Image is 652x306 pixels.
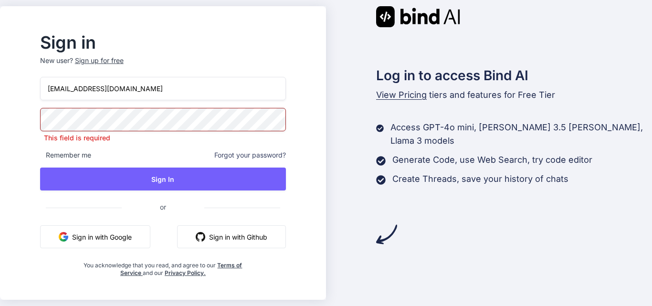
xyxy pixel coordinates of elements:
p: tiers and features for Free Tier [376,88,652,102]
span: Remember me [40,150,91,160]
a: Privacy Policy. [165,269,206,276]
div: Sign up for free [75,56,124,65]
span: View Pricing [376,90,427,100]
img: google [59,232,68,242]
button: Sign in with Github [177,225,286,248]
span: or [122,195,204,219]
h2: Sign in [40,35,286,50]
input: Login or Email [40,77,286,100]
button: Sign in with Google [40,225,150,248]
button: Sign In [40,168,286,190]
p: Generate Code, use Web Search, try code editor [392,153,592,167]
p: This field is required [40,133,286,143]
div: You acknowledge that you read, and agree to our and our [81,256,245,277]
img: Bind AI logo [376,6,460,27]
p: New user? [40,56,286,77]
img: github [196,232,205,242]
h2: Log in to access Bind AI [376,65,652,85]
img: arrow [376,224,397,245]
p: Access GPT-4o mini, [PERSON_NAME] 3.5 [PERSON_NAME], Llama 3 models [390,121,652,148]
a: Terms of Service [120,262,242,276]
p: Create Threads, save your history of chats [392,172,568,186]
span: Forgot your password? [214,150,286,160]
